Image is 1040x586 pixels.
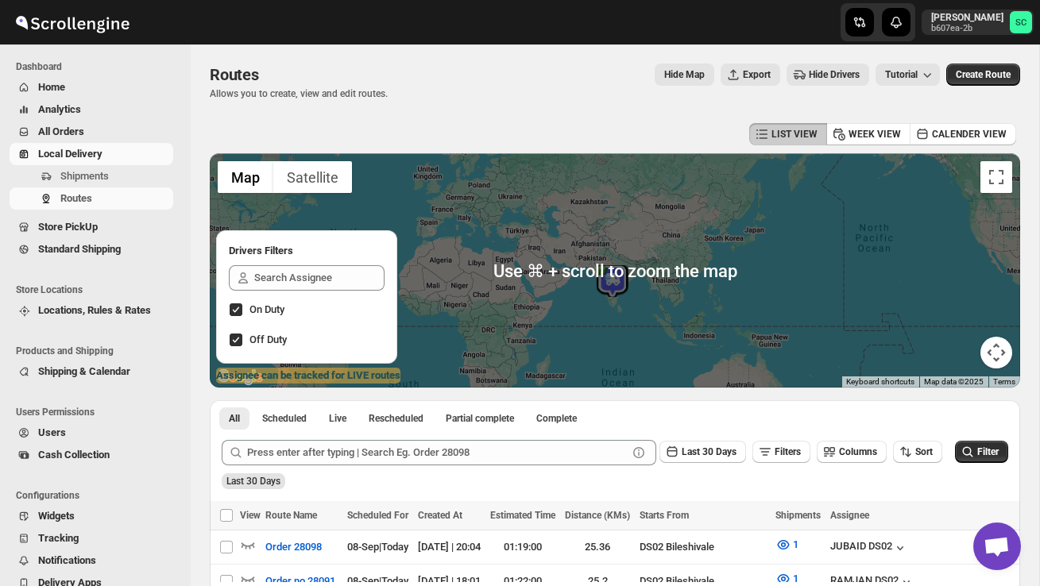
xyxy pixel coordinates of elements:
span: Live [329,412,346,425]
span: Hide Drivers [809,68,860,81]
span: Locations, Rules & Rates [38,304,151,316]
button: Map camera controls [980,337,1012,368]
button: Sort [893,441,942,463]
p: [PERSON_NAME] [931,11,1003,24]
h2: Drivers Filters [229,243,385,259]
span: Routes [60,192,92,204]
span: Last 30 Days [226,476,280,487]
span: Store Locations [16,283,180,296]
button: Show street map [218,161,273,193]
span: Standard Shipping [38,243,121,255]
div: 25.36 [565,539,630,555]
button: Shipping & Calendar [10,360,173,383]
span: CALENDER VIEW [932,128,1007,141]
span: Hide Map [664,68,705,81]
span: All Orders [38,125,84,137]
span: Starts From [640,510,689,521]
button: Shipments [10,165,173,187]
button: Tracking [10,527,173,549]
span: Products and Shipping [16,345,180,357]
span: Columns [839,446,877,457]
span: Tracking [38,532,79,544]
div: Open chat [973,522,1021,570]
p: b607ea-2b [931,24,1003,33]
span: All [229,412,240,425]
img: Google [214,367,266,387]
button: Home [10,76,173,98]
button: Routes [10,187,173,210]
span: Shipments [775,510,821,521]
span: Widgets [38,510,75,522]
span: 08-Sep | Today [347,541,408,553]
text: SC [1015,17,1026,28]
button: Cash Collection [10,444,173,466]
p: Allows you to create, view and edit routes. [210,87,388,100]
span: Home [38,81,65,93]
span: Estimated Time [490,510,555,521]
span: 1 [793,573,798,584]
span: Dashboard [16,60,180,73]
div: [DATE] | 20:04 [418,539,481,555]
span: Users [38,426,66,438]
span: View [240,510,261,521]
button: Analytics [10,98,173,121]
span: Created At [418,510,462,521]
button: 1 [766,532,808,557]
button: Notifications [10,549,173,572]
button: Export [721,64,780,86]
span: WEEK VIEW [849,128,901,141]
span: Filter [977,446,999,457]
button: WEEK VIEW [826,123,910,145]
button: Create Route [946,64,1020,86]
span: LIST VIEW [771,128,818,141]
span: Assignee [830,510,869,521]
button: CALENDER VIEW [910,123,1016,145]
a: Open this area in Google Maps (opens a new window) [214,367,266,387]
span: Distance (KMs) [565,510,630,521]
span: Configurations [16,489,180,502]
button: Keyboard shortcuts [846,376,914,387]
span: Partial complete [446,412,514,425]
button: Map action label [655,64,714,86]
button: JUBAID DS02 [830,540,908,556]
button: Filters [752,441,810,463]
button: Order 28098 [256,534,331,560]
button: Users [10,422,173,444]
img: ScrollEngine [13,2,132,42]
span: Filters [775,446,801,457]
span: Off Duty [249,333,287,345]
span: Store PickUp [38,221,98,233]
span: Notifications [38,554,96,566]
button: All routes [219,407,249,430]
input: Search Assignee [254,265,385,291]
a: Terms (opens in new tab) [993,377,1015,386]
span: Sort [915,446,933,457]
button: User menu [922,10,1034,35]
span: Cash Collection [38,449,110,461]
span: Sanjay chetri [1010,11,1032,33]
span: Local Delivery [38,148,102,160]
input: Press enter after typing | Search Eg. Order 28098 [247,440,628,465]
span: Scheduled For [347,510,408,521]
span: Rescheduled [369,412,423,425]
button: Hide Drivers [787,64,869,86]
div: DS02 Bileshivale [640,539,766,555]
span: On Duty [249,303,284,315]
button: Tutorial [876,64,940,86]
span: Map data ©2025 [924,377,984,386]
span: Tutorial [885,69,918,80]
span: Shipping & Calendar [38,365,130,377]
label: Assignee can be tracked for LIVE routes [216,368,400,384]
span: Scheduled [262,412,307,425]
button: Columns [817,441,887,463]
span: Shipments [60,170,109,182]
button: Last 30 Days [659,441,746,463]
span: Create Route [956,68,1011,81]
span: Order 28098 [265,539,322,555]
span: Export [743,68,771,81]
button: Locations, Rules & Rates [10,299,173,322]
button: Widgets [10,505,173,527]
span: Routes [210,65,259,84]
span: Analytics [38,103,81,115]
